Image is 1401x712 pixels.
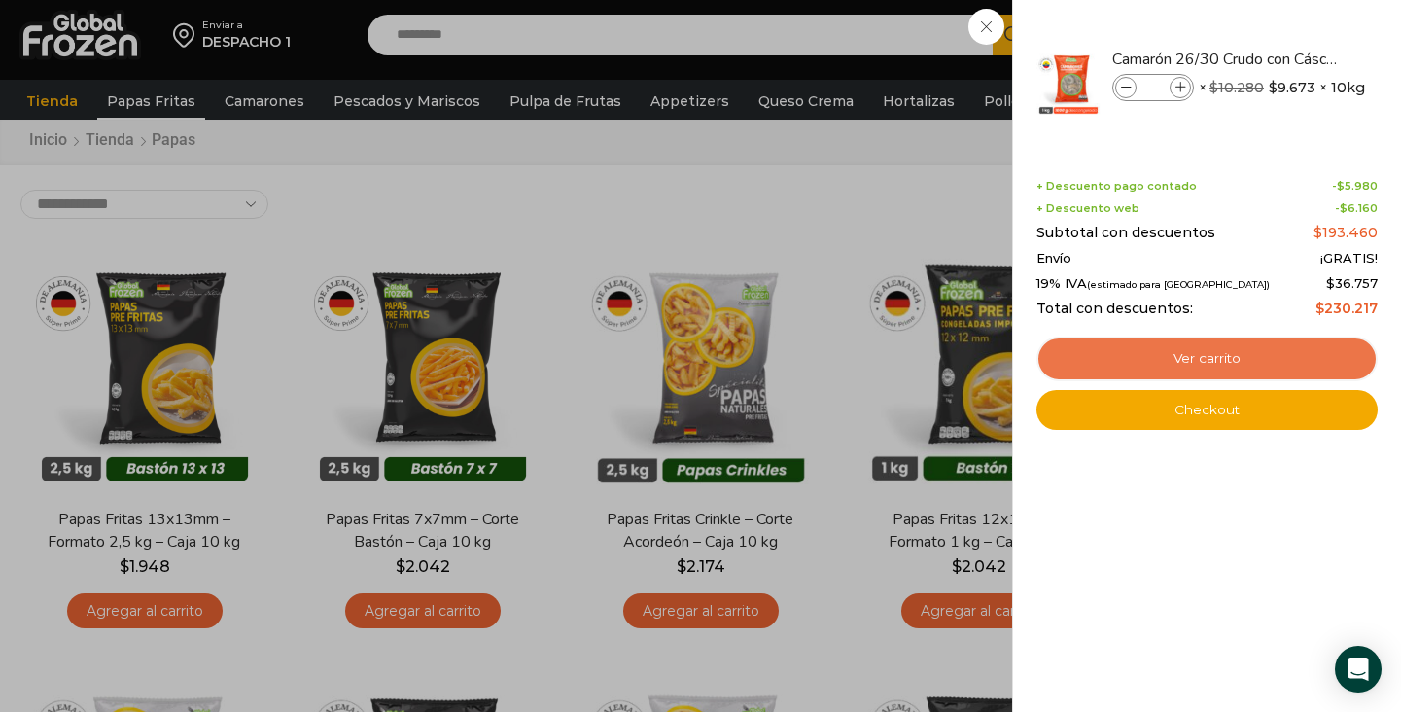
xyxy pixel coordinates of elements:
span: + Descuento web [1036,202,1139,215]
bdi: 10.280 [1209,79,1264,96]
a: Checkout [1036,390,1378,431]
span: 19% IVA [1036,276,1270,292]
a: Ver carrito [1036,337,1378,381]
bdi: 230.217 [1315,300,1378,317]
span: - [1335,202,1378,215]
bdi: 9.673 [1269,78,1315,97]
span: Subtotal con descuentos [1036,225,1215,241]
bdi: 193.460 [1313,224,1378,241]
span: Total con descuentos: [1036,301,1193,317]
span: $ [1337,179,1345,193]
a: Camarón 26/30 Crudo con Cáscara - Super Prime - Caja 10 kg [1112,49,1344,70]
span: $ [1269,78,1278,97]
span: 36.757 [1326,275,1378,291]
div: Open Intercom Messenger [1335,646,1382,693]
span: Envío [1036,251,1071,267]
span: ¡GRATIS! [1320,251,1378,267]
small: (estimado para [GEOGRAPHIC_DATA]) [1087,279,1270,290]
bdi: 6.160 [1340,201,1378,215]
span: $ [1340,201,1348,215]
span: + Descuento pago contado [1036,180,1197,193]
input: Product quantity [1138,77,1168,98]
span: $ [1209,79,1218,96]
bdi: 5.980 [1337,179,1378,193]
span: $ [1326,275,1335,291]
span: $ [1313,224,1322,241]
span: - [1332,180,1378,193]
span: $ [1315,300,1324,317]
span: × × 10kg [1199,74,1365,101]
